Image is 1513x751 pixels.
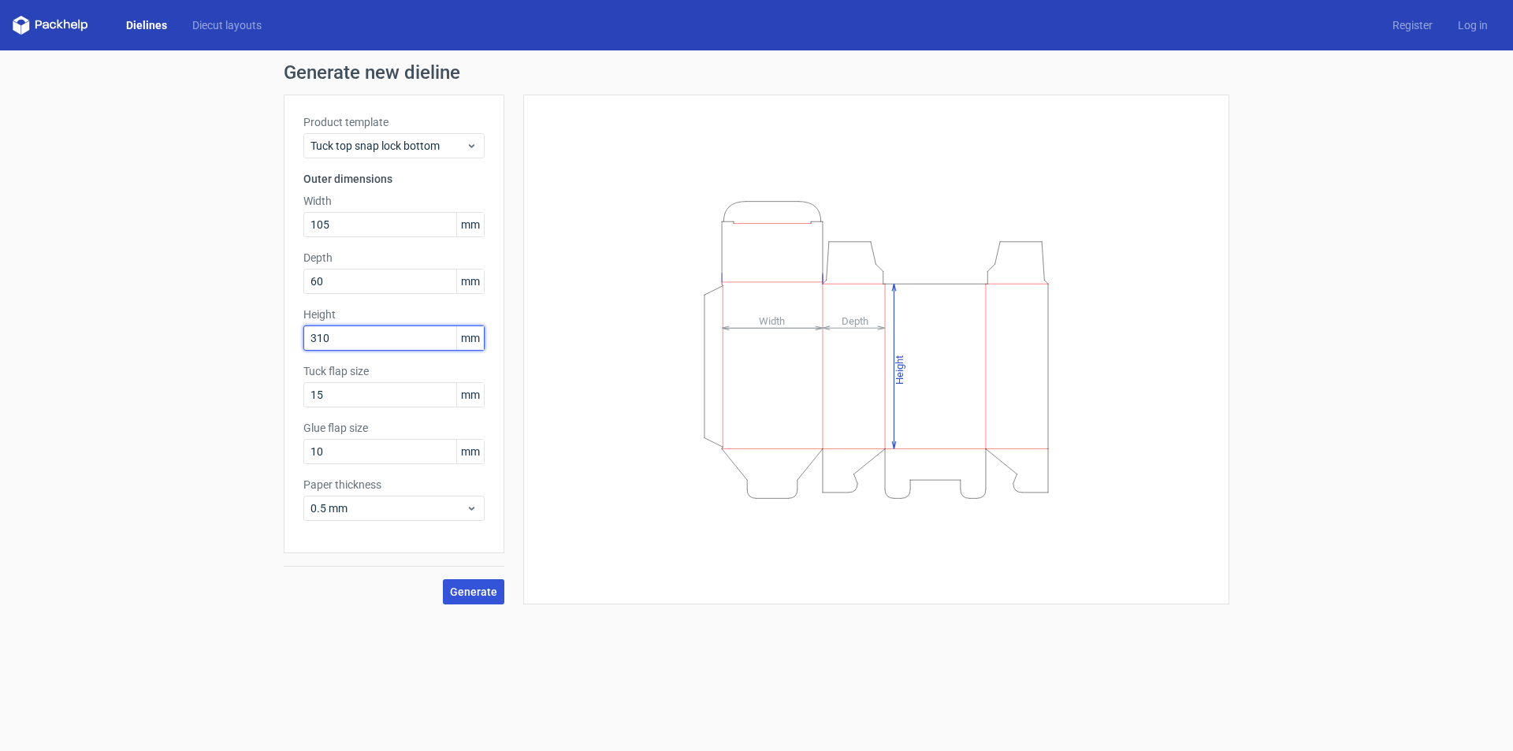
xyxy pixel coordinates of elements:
span: mm [456,270,484,293]
a: Diecut layouts [180,17,274,33]
span: mm [456,213,484,236]
h1: Generate new dieline [284,63,1229,82]
tspan: Depth [842,314,868,326]
a: Dielines [113,17,180,33]
span: Generate [450,586,497,597]
span: mm [456,440,484,463]
a: Register [1380,17,1445,33]
label: Width [303,193,485,209]
span: 0.5 mm [310,500,466,516]
tspan: Width [759,314,785,326]
label: Product template [303,114,485,130]
label: Paper thickness [303,477,485,493]
a: Log in [1445,17,1500,33]
span: mm [456,383,484,407]
button: Generate [443,579,504,604]
label: Tuck flap size [303,363,485,379]
label: Height [303,307,485,322]
label: Glue flap size [303,420,485,436]
label: Depth [303,250,485,266]
tspan: Height [894,355,905,384]
span: mm [456,326,484,350]
h3: Outer dimensions [303,171,485,187]
span: Tuck top snap lock bottom [310,138,466,154]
